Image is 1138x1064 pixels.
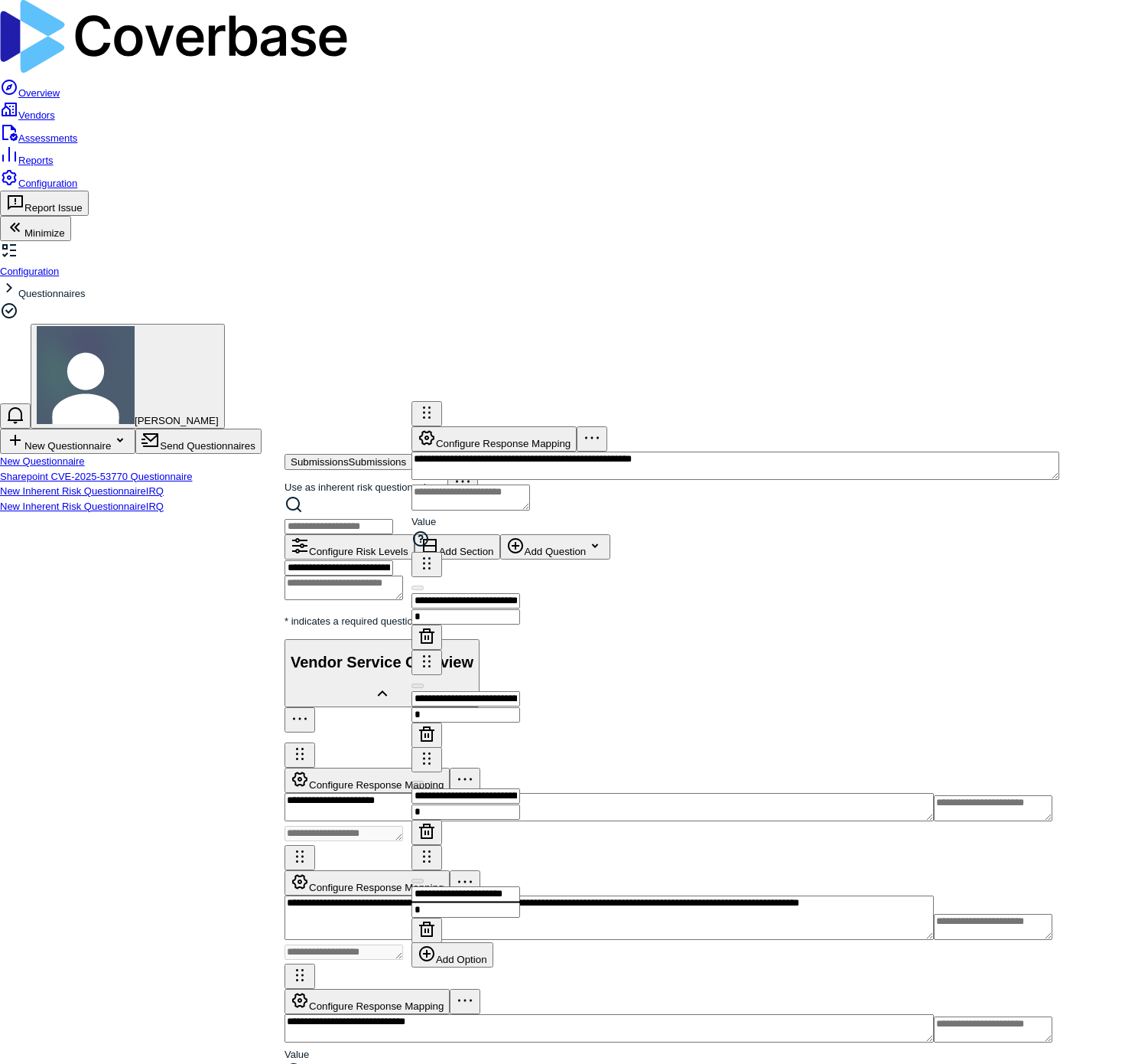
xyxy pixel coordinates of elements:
span: Submissions [291,456,349,468]
button: Configure Response Mapping [284,870,450,896]
button: More actions [450,989,480,1014]
span: IRQ [146,485,164,497]
span: [PERSON_NAME] [135,415,219,426]
button: Configure Risk Levels [284,534,415,560]
button: Vendor Service Overview [284,639,480,707]
button: Add Option [411,942,493,968]
button: Drag to reorder [284,964,315,989]
label: Use as inherent risk questionnaire [284,481,435,493]
span: IRQ [146,501,164,512]
button: Configure Response Mapping [284,989,450,1014]
span: Value [411,516,1085,552]
button: Send Questionnaires [135,429,261,454]
button: Drag to reorder [284,845,315,870]
span: Submissions [349,456,407,468]
img: Daniel Aranibar avatar [37,326,135,424]
span: Questionnaires [18,288,85,299]
button: Drag to reorder [284,743,315,768]
button: Configure Response Mapping [284,768,450,793]
button: Daniel Aranibar avatar[PERSON_NAME] [31,324,225,429]
p: * indicates a required question [284,614,1138,629]
h2: Vendor Service Overview [291,654,473,671]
